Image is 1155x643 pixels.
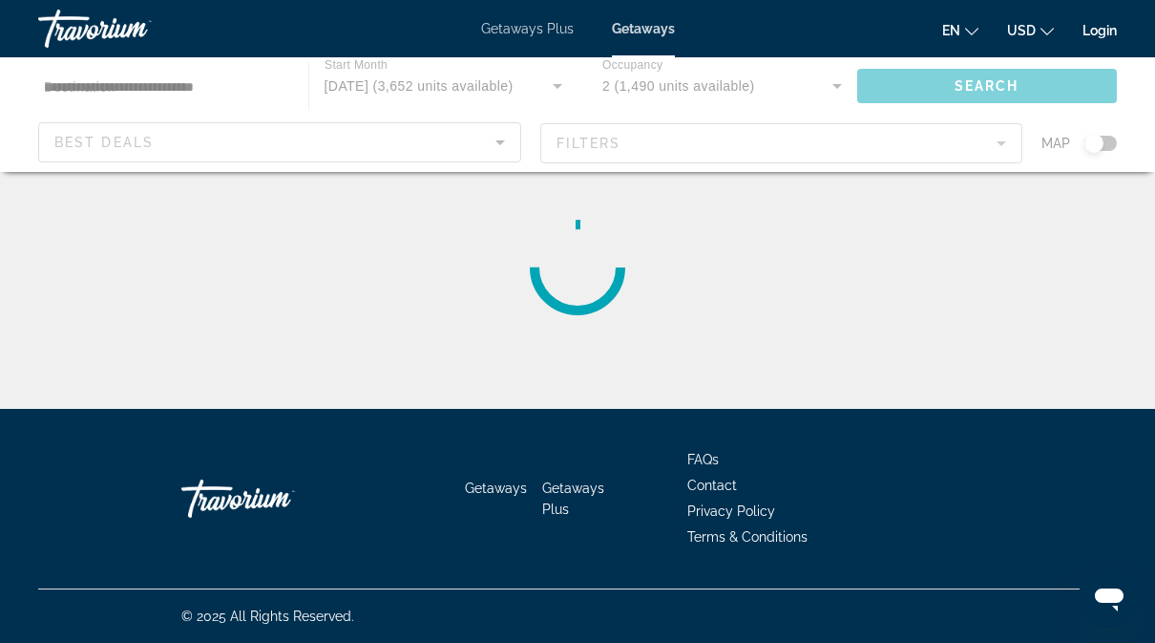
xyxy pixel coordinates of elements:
[1082,23,1117,38] a: Login
[38,4,229,54] a: Travorium
[942,16,978,44] button: Change language
[1007,16,1054,44] button: Change currency
[687,529,808,545] a: Terms & Conditions
[481,21,574,36] a: Getaways Plus
[542,481,604,517] a: Getaways Plus
[687,478,737,493] a: Contact
[465,481,527,496] a: Getaways
[181,470,372,527] a: Travorium
[942,23,960,38] span: en
[687,504,775,519] a: Privacy Policy
[612,21,675,36] a: Getaways
[181,609,354,624] span: © 2025 All Rights Reserved.
[1079,567,1140,628] iframe: Button to launch messaging window
[687,452,719,467] a: FAQs
[1007,23,1036,38] span: USD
